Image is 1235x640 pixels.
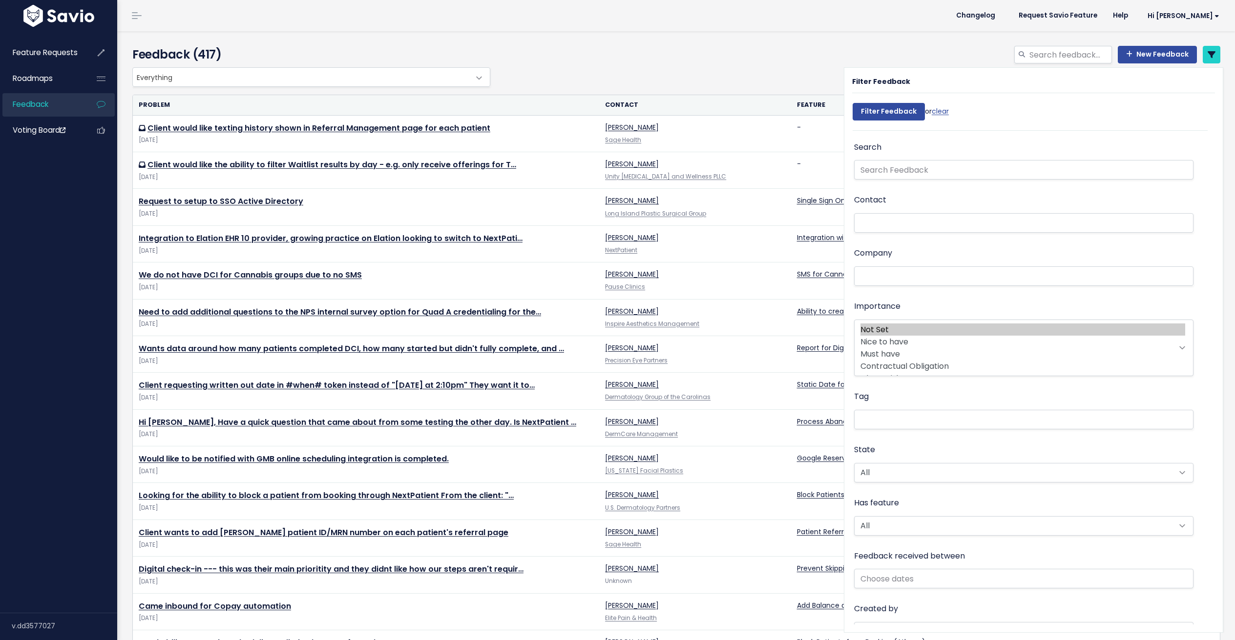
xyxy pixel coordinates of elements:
option: Churn Risk [860,372,1185,384]
input: Filter Feedback [853,103,925,120]
a: Prevent Skipping DCI Elements [797,563,900,573]
option: Must have [860,348,1185,360]
a: [PERSON_NAME] [605,196,659,205]
a: clear [932,106,949,116]
input: Search Feedback [854,160,1193,180]
a: Elite Pain & Health [605,614,657,622]
span: Hi [PERSON_NAME] [1148,12,1219,20]
div: [DATE] [139,429,593,440]
a: Wants data around how many patients completed DCI, how many started but didn't fully complete, and … [139,343,564,354]
label: Tag [854,390,869,404]
label: Contact [854,193,886,207]
a: DermCare Management [605,430,678,438]
a: Client would like texting history shown in Referral Management page for each patient [147,122,490,134]
label: State [854,443,875,457]
label: Created by [854,602,898,616]
a: New Feedback [1118,46,1197,63]
a: [PERSON_NAME] [605,269,659,279]
a: Inspire Aesthetics Management [605,320,699,328]
a: [PERSON_NAME] [605,380,659,389]
a: Static Date for Reminders [797,380,885,389]
a: Report for Digital Check-in [797,343,888,353]
a: Request Savio Feature [1011,8,1105,23]
a: Long Island Plastic Surgical Group [605,210,706,218]
input: Search feedback... [1028,46,1112,63]
a: Pause Clinics [605,283,645,291]
option: Not Set [860,323,1185,336]
div: [DATE] [139,172,593,182]
a: [PERSON_NAME] [605,490,659,500]
a: Client would like the ability to filter Waitlist results by day - e.g. only receive offerings for T… [147,159,516,170]
a: Sage Health [605,136,641,144]
a: Hi [PERSON_NAME] [1136,8,1227,23]
a: Voting Board [2,119,81,141]
div: [DATE] [139,577,593,587]
a: SMS for Cannabis [797,269,857,279]
div: or [853,98,949,130]
span: Voting Board [13,125,65,135]
a: Feedback [2,93,81,116]
a: Integration with Elation Health [797,233,899,242]
a: Feature Requests [2,41,81,64]
h4: Feedback (417) [132,46,485,63]
div: [DATE] [139,209,593,219]
div: [DATE] [139,393,593,403]
a: U.S. Dermatology Partners [605,504,680,512]
label: Has feature [854,496,899,510]
th: Problem [133,95,599,115]
span: Feedback [13,99,48,109]
a: [PERSON_NAME] [605,122,659,132]
a: Add Balance and Copay to DCI (Nex [797,600,920,610]
a: Unity [MEDICAL_DATA] and Wellness PLLC [605,173,726,180]
a: Came inbound for Copay automation [139,600,291,612]
span: Feature Requests [13,47,78,58]
a: Looking for the ability to block a patient from booking through NextPatient From the client: "… [139,490,514,501]
a: [PERSON_NAME] [605,159,659,169]
span: Everything [132,67,490,87]
a: [US_STATE] Facial Plastics [605,467,683,475]
div: [DATE] [139,503,593,513]
option: Nice to have [860,336,1185,348]
td: - [791,115,1014,152]
a: Request to setup to SSO Active Directory [139,196,303,207]
span: Changelog [956,12,995,19]
a: Help [1105,8,1136,23]
div: [DATE] [139,466,593,477]
a: [PERSON_NAME] [605,453,659,463]
a: Need to add additional questions to the NPS internal survey option for Quad A credentialing for the… [139,306,541,318]
th: Contact [599,95,791,115]
span: Unknown [605,577,632,585]
a: [PERSON_NAME] [605,563,659,573]
a: [PERSON_NAME] [605,343,659,353]
span: Roadmaps [13,73,53,83]
a: [PERSON_NAME] [605,306,659,316]
a: Would like to be notified with GMB online scheduling integration is completed. [139,453,449,464]
input: Choose dates [854,569,1193,588]
div: [DATE] [139,246,593,256]
a: [PERSON_NAME] [605,233,659,242]
th: Feature [791,95,1014,115]
strong: Filter Feedback [852,77,910,86]
label: Importance [854,300,900,314]
a: Single Sign On (SSO) for Active Directory (Azure/Microsoft) [797,196,1000,205]
a: Hi [PERSON_NAME], Have a quick question that came about from some testing the other day. Is NextP... [139,417,576,428]
img: logo-white.9d6f32f41409.svg [21,5,97,27]
a: [PERSON_NAME] [605,417,659,426]
a: Sage Health [605,540,641,548]
div: [DATE] [139,282,593,293]
a: Client wants to add [PERSON_NAME] patient ID/MRN number on each patient's referral page [139,527,508,538]
a: Google Reservations [797,453,867,463]
a: Integration to Elation EHR 10 provider, growing practice on Elation looking to switch to NextPati… [139,233,523,244]
a: Ability to create custom survey questions [797,306,940,316]
a: Digital check-in --- this was their main prioritity and they didnt like how our steps aren't requir… [139,563,523,575]
label: Company [854,246,892,260]
td: - [791,152,1014,189]
a: Dermatology Group of the Carolinas [605,393,711,401]
a: NextPatient [605,246,637,254]
a: Process Abandonment Email [797,417,895,426]
div: [DATE] [139,613,593,623]
div: [DATE] [139,319,593,329]
label: Feedback received between [854,549,965,563]
a: We do not have DCI for Cannabis groups due to no SMS [139,269,362,280]
div: v.dd3577027 [12,613,117,639]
